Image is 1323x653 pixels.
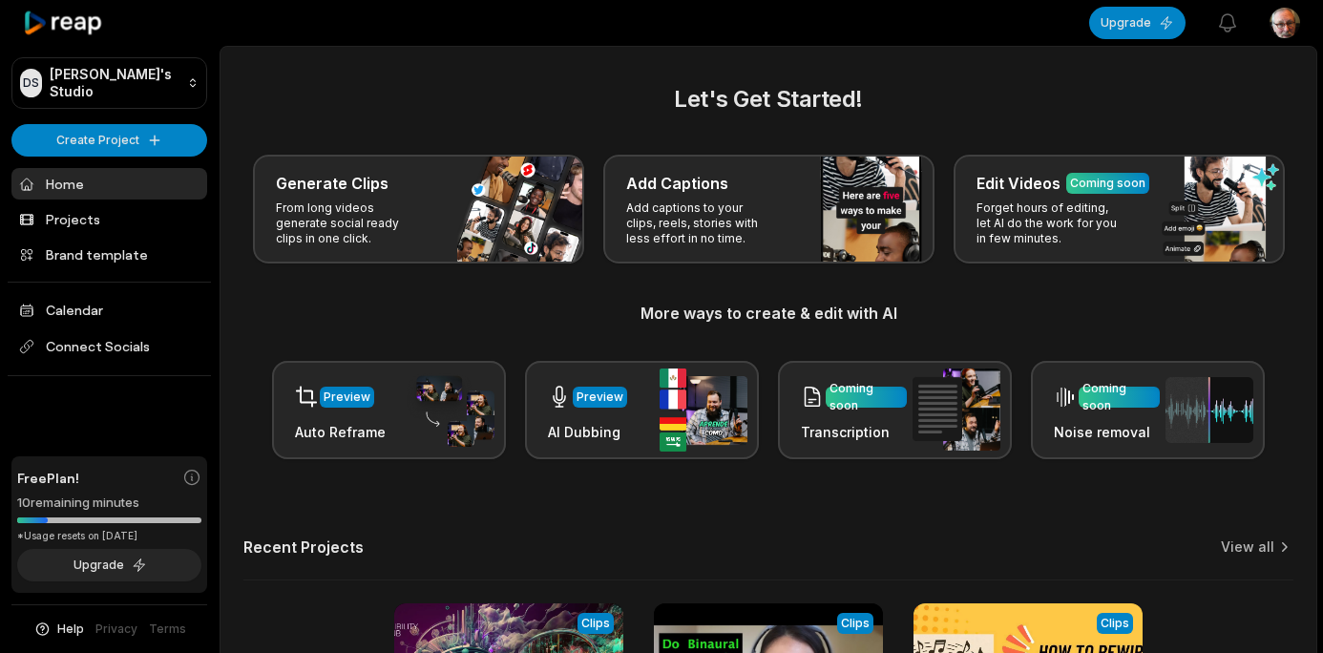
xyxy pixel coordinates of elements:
[11,168,207,200] a: Home
[243,82,1293,116] h2: Let's Get Started!
[801,422,907,442] h3: Transcription
[1082,380,1156,414] div: Coming soon
[1165,377,1253,443] img: noise_removal.png
[626,172,728,195] h3: Add Captions
[20,69,42,97] div: DS
[1221,537,1274,557] a: View all
[243,302,1293,325] h3: More ways to create & edit with AI
[626,200,774,246] p: Add captions to your clips, reels, stories with less effort in no time.
[243,537,364,557] h2: Recent Projects
[57,621,84,638] span: Help
[17,549,201,581] button: Upgrade
[660,369,747,452] img: ai_dubbing.png
[11,203,207,235] a: Projects
[976,200,1124,246] p: Forget hours of editing, let AI do the work for you in few minutes.
[17,494,201,513] div: 10 remaining minutes
[829,380,903,414] div: Coming soon
[295,422,386,442] h3: Auto Reframe
[407,373,494,448] img: auto_reframe.png
[1070,175,1145,192] div: Coming soon
[149,621,186,638] a: Terms
[1054,422,1160,442] h3: Noise removal
[11,294,207,326] a: Calendar
[11,124,207,157] button: Create Project
[548,422,627,442] h3: AI Dubbing
[17,468,79,488] span: Free Plan!
[17,529,201,543] div: *Usage resets on [DATE]
[33,621,84,638] button: Help
[577,389,623,406] div: Preview
[11,239,207,270] a: Brand template
[276,200,424,246] p: From long videos generate social ready clips in one click.
[276,172,388,195] h3: Generate Clips
[95,621,137,638] a: Privacy
[11,329,207,364] span: Connect Socials
[324,389,370,406] div: Preview
[1089,7,1186,39] button: Upgrade
[913,369,1000,451] img: transcription.png
[976,172,1060,195] h3: Edit Videos
[50,66,179,100] p: [PERSON_NAME]'s Studio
